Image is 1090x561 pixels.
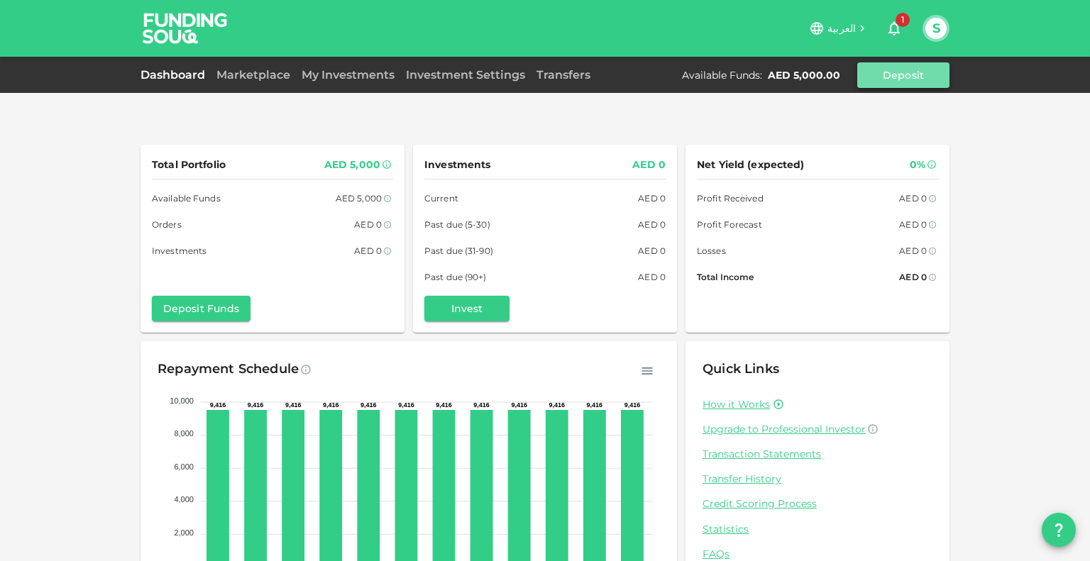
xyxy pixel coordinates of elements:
[158,358,299,381] div: Repayment Schedule
[638,270,666,284] div: AED 0
[424,217,490,232] span: Past due (5-30)
[857,62,949,88] button: Deposit
[638,191,666,206] div: AED 0
[697,156,805,174] span: Net Yield (expected)
[424,296,510,321] button: Invest
[141,68,211,82] a: Dashboard
[152,296,251,321] button: Deposit Funds
[925,18,947,39] button: S
[211,68,296,82] a: Marketplace
[174,429,194,438] tspan: 8,000
[703,548,932,561] a: FAQs
[697,191,764,206] span: Profit Received
[638,243,666,258] div: AED 0
[400,68,531,82] a: Investment Settings
[354,217,382,232] div: AED 0
[703,448,932,461] a: Transaction Statements
[910,156,925,174] div: 0%
[899,243,927,258] div: AED 0
[170,396,194,404] tspan: 10,000
[324,156,380,174] div: AED 5,000
[174,462,194,470] tspan: 6,000
[899,217,927,232] div: AED 0
[354,243,382,258] div: AED 0
[697,217,762,232] span: Profit Forecast
[1042,513,1076,547] button: question
[152,243,207,258] span: Investments
[632,156,666,174] div: AED 0
[703,472,932,486] a: Transfer History
[336,191,382,206] div: AED 5,000
[152,191,221,206] span: Available Funds
[296,68,400,82] a: My Investments
[152,156,226,174] span: Total Portfolio
[697,270,754,284] span: Total Income
[703,523,932,536] a: Statistics
[896,13,910,27] span: 1
[880,14,908,43] button: 1
[682,68,762,82] div: Available Funds :
[174,495,194,504] tspan: 4,000
[703,497,932,511] a: Credit Scoring Process
[703,361,779,377] span: Quick Links
[697,243,726,258] span: Losses
[424,156,490,174] span: Investments
[703,398,770,411] a: How it Works
[899,270,927,284] div: AED 0
[174,528,194,536] tspan: 2,000
[899,191,927,206] div: AED 0
[531,68,596,82] a: Transfers
[424,243,493,258] span: Past due (31-90)
[827,22,856,35] span: العربية
[703,423,932,436] a: Upgrade to Professional Investor
[424,191,458,206] span: Current
[424,270,487,284] span: Past due (90+)
[152,217,182,232] span: Orders
[768,68,840,82] div: AED 5,000.00
[638,217,666,232] div: AED 0
[703,423,866,435] span: Upgrade to Professional Investor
